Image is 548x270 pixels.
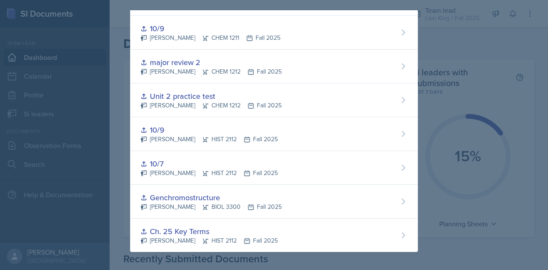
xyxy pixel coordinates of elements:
[140,124,278,136] div: 10/9
[130,83,418,117] a: Unit 2 practice test [PERSON_NAME]CHEM 1212Fall 2025
[140,33,280,42] div: [PERSON_NAME] CHEM 1211 Fall 2025
[130,151,418,185] a: 10/7 [PERSON_NAME]HIST 2112Fall 2025
[140,225,278,237] div: Ch. 25 Key Terms
[140,135,278,144] div: [PERSON_NAME] HIST 2112 Fall 2025
[140,202,282,211] div: [PERSON_NAME] BIOL 3300 Fall 2025
[130,219,418,252] a: Ch. 25 Key Terms [PERSON_NAME]HIST 2112Fall 2025
[140,90,282,102] div: Unit 2 practice test
[140,56,282,68] div: major review 2
[140,158,278,169] div: 10/7
[140,23,280,34] div: 10/9
[140,169,278,178] div: [PERSON_NAME] HIST 2112 Fall 2025
[140,101,282,110] div: [PERSON_NAME] CHEM 1212 Fall 2025
[140,67,282,76] div: [PERSON_NAME] CHEM 1212 Fall 2025
[130,50,418,83] a: major review 2 [PERSON_NAME]CHEM 1212Fall 2025
[130,185,418,219] a: Genchromostructure [PERSON_NAME]BIOL 3300Fall 2025
[130,16,418,50] a: 10/9 [PERSON_NAME]CHEM 1211Fall 2025
[130,117,418,151] a: 10/9 [PERSON_NAME]HIST 2112Fall 2025
[140,192,282,203] div: Genchromostructure
[140,236,278,245] div: [PERSON_NAME] HIST 2112 Fall 2025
